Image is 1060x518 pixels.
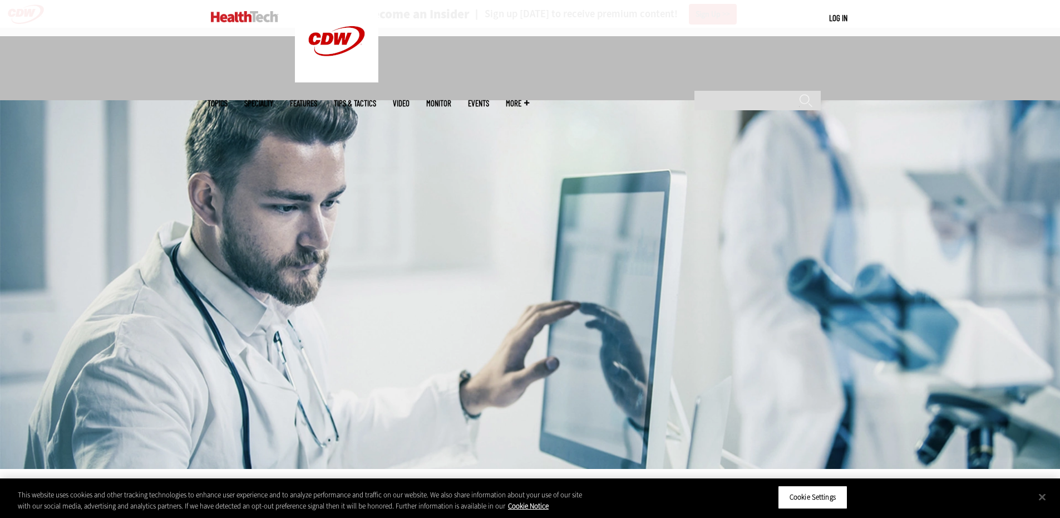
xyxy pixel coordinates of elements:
a: MonITor [426,99,451,107]
button: Cookie Settings [778,486,847,509]
span: Specialty [244,99,273,107]
a: More information about your privacy [508,501,549,511]
button: Close [1030,485,1054,509]
img: Home [211,11,278,22]
div: This website uses cookies and other tracking technologies to enhance user experience and to analy... [18,490,583,511]
a: Features [290,99,317,107]
a: Tips & Tactics [334,99,376,107]
div: User menu [829,12,847,24]
a: Video [393,99,410,107]
span: More [506,99,529,107]
a: CDW [295,74,378,85]
a: Events [468,99,489,107]
a: Log in [829,13,847,23]
span: Topics [208,99,228,107]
